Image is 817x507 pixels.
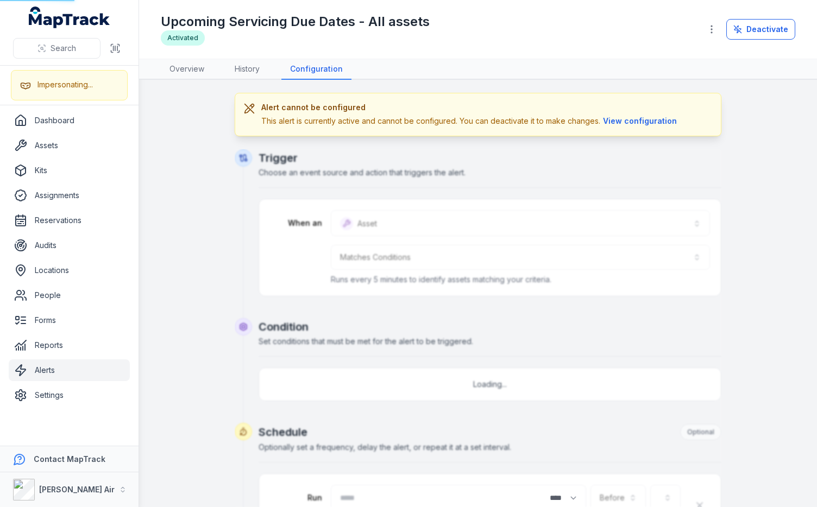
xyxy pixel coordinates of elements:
[261,102,680,113] h3: Alert cannot be configured
[226,59,268,80] a: History
[13,38,100,59] button: Search
[9,160,130,181] a: Kits
[9,259,130,281] a: Locations
[9,284,130,306] a: People
[726,19,795,40] button: Deactivate
[9,359,130,381] a: Alerts
[261,115,680,127] div: This alert is currently active and cannot be configured. You can deactivate it to make changes.
[37,79,93,90] div: Impersonating...
[9,185,130,206] a: Assignments
[9,210,130,231] a: Reservations
[9,135,130,156] a: Assets
[161,59,213,80] a: Overview
[29,7,110,28] a: MapTrack
[9,309,130,331] a: Forms
[51,43,76,54] span: Search
[161,30,205,46] div: Activated
[9,334,130,356] a: Reports
[600,115,680,127] button: View configuration
[39,485,115,494] strong: [PERSON_NAME] Air
[281,59,351,80] a: Configuration
[9,110,130,131] a: Dashboard
[161,13,430,30] h1: Upcoming Servicing Due Dates - All assets
[9,384,130,406] a: Settings
[9,235,130,256] a: Audits
[34,454,105,464] strong: Contact MapTrack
